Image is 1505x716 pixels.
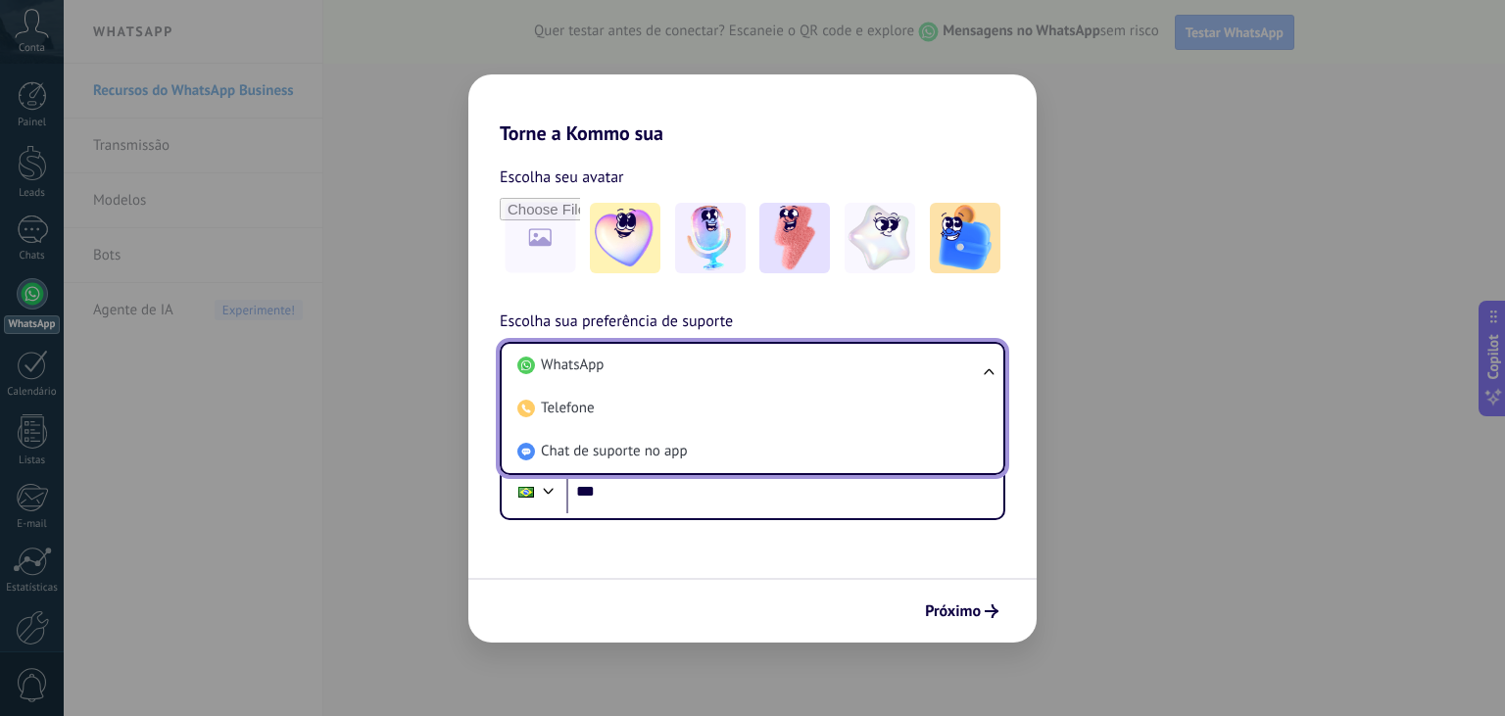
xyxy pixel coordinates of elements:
img: -5.jpeg [930,203,1000,273]
span: WhatsApp [541,356,604,375]
img: -4.jpeg [845,203,915,273]
span: Telefone [541,399,595,418]
h2: Torne a Kommo sua [468,74,1037,145]
button: Próximo [916,595,1007,628]
span: Escolha seu avatar [500,165,624,190]
div: Brazil: + 55 [508,471,545,512]
img: -1.jpeg [590,203,660,273]
span: Próximo [925,604,981,618]
span: Chat de suporte no app [541,442,688,461]
span: Escolha sua preferência de suporte [500,310,733,335]
img: -3.jpeg [759,203,830,273]
img: -2.jpeg [675,203,746,273]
